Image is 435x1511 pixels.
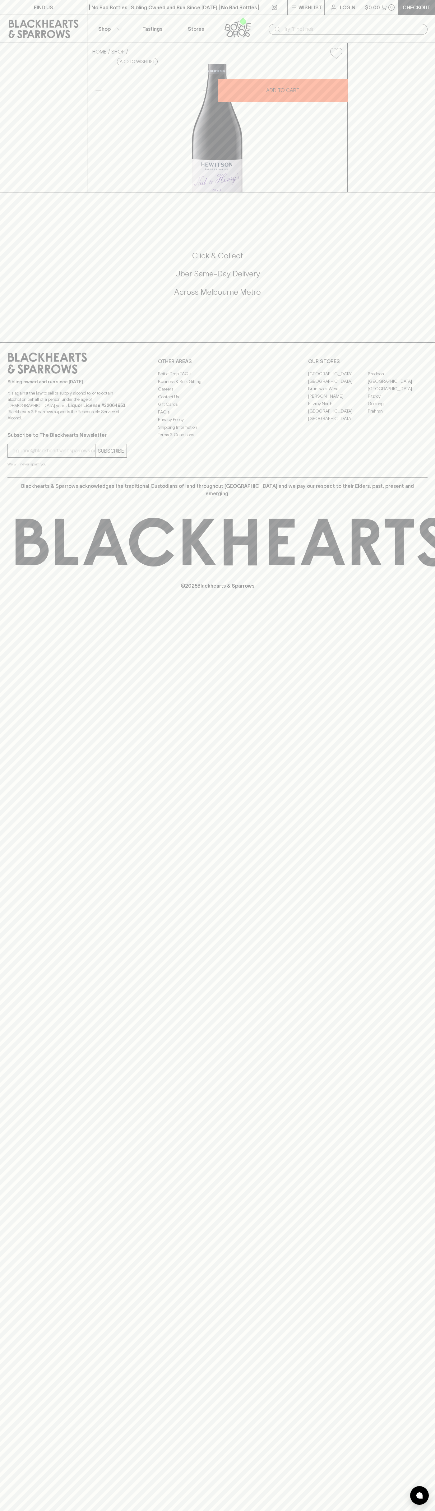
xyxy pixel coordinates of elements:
p: We will never spam you [7,461,127,467]
div: Call to action block [7,226,428,330]
p: It is against the law to sell or supply alcohol to, or to obtain alcohol on behalf of a person un... [7,390,127,421]
a: Shipping Information [158,423,277,431]
a: [GEOGRAPHIC_DATA] [308,415,368,422]
a: Fitzroy North [308,400,368,407]
p: SUBSCRIBE [98,447,124,455]
input: Try "Pinot noir" [284,24,423,34]
a: Braddon [368,370,428,377]
h5: Click & Collect [7,251,428,261]
a: [GEOGRAPHIC_DATA] [308,407,368,415]
a: Bottle Drop FAQ's [158,370,277,378]
a: Contact Us [158,393,277,400]
img: 37431.png [87,64,347,192]
a: Prahran [368,407,428,415]
a: [GEOGRAPHIC_DATA] [368,377,428,385]
a: HOME [92,49,107,54]
p: Sibling owned and run since [DATE] [7,379,127,385]
button: SUBSCRIBE [95,444,127,457]
button: Add to wishlist [117,58,158,65]
p: Checkout [403,4,431,11]
button: Shop [87,15,131,43]
img: bubble-icon [416,1492,423,1499]
a: Geelong [368,400,428,407]
p: ADD TO CART [266,86,299,94]
p: FIND US [34,4,53,11]
p: Subscribe to The Blackhearts Newsletter [7,431,127,439]
p: $0.00 [365,4,380,11]
p: OUR STORES [308,358,428,365]
a: Business & Bulk Gifting [158,378,277,385]
p: 0 [390,6,393,9]
a: Fitzroy [368,392,428,400]
button: ADD TO CART [218,79,348,102]
p: Shop [98,25,111,33]
a: Brunswick West [308,385,368,392]
p: OTHER AREAS [158,358,277,365]
input: e.g. jane@blackheartsandsparrows.com.au [12,446,95,456]
strong: Liquor License #32064953 [68,403,125,408]
p: Stores [188,25,204,33]
p: Tastings [142,25,162,33]
a: Tastings [131,15,174,43]
a: SHOP [111,49,125,54]
a: Terms & Conditions [158,431,277,439]
a: Stores [174,15,218,43]
h5: Across Melbourne Metro [7,287,428,297]
a: FAQ's [158,408,277,416]
a: [GEOGRAPHIC_DATA] [308,370,368,377]
a: [GEOGRAPHIC_DATA] [368,385,428,392]
p: Wishlist [298,4,322,11]
p: Blackhearts & Sparrows acknowledges the traditional Custodians of land throughout [GEOGRAPHIC_DAT... [12,482,423,497]
p: Login [340,4,355,11]
a: Gift Cards [158,401,277,408]
a: [PERSON_NAME] [308,392,368,400]
button: Add to wishlist [328,45,345,61]
a: Careers [158,386,277,393]
a: Privacy Policy [158,416,277,423]
h5: Uber Same-Day Delivery [7,269,428,279]
a: [GEOGRAPHIC_DATA] [308,377,368,385]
